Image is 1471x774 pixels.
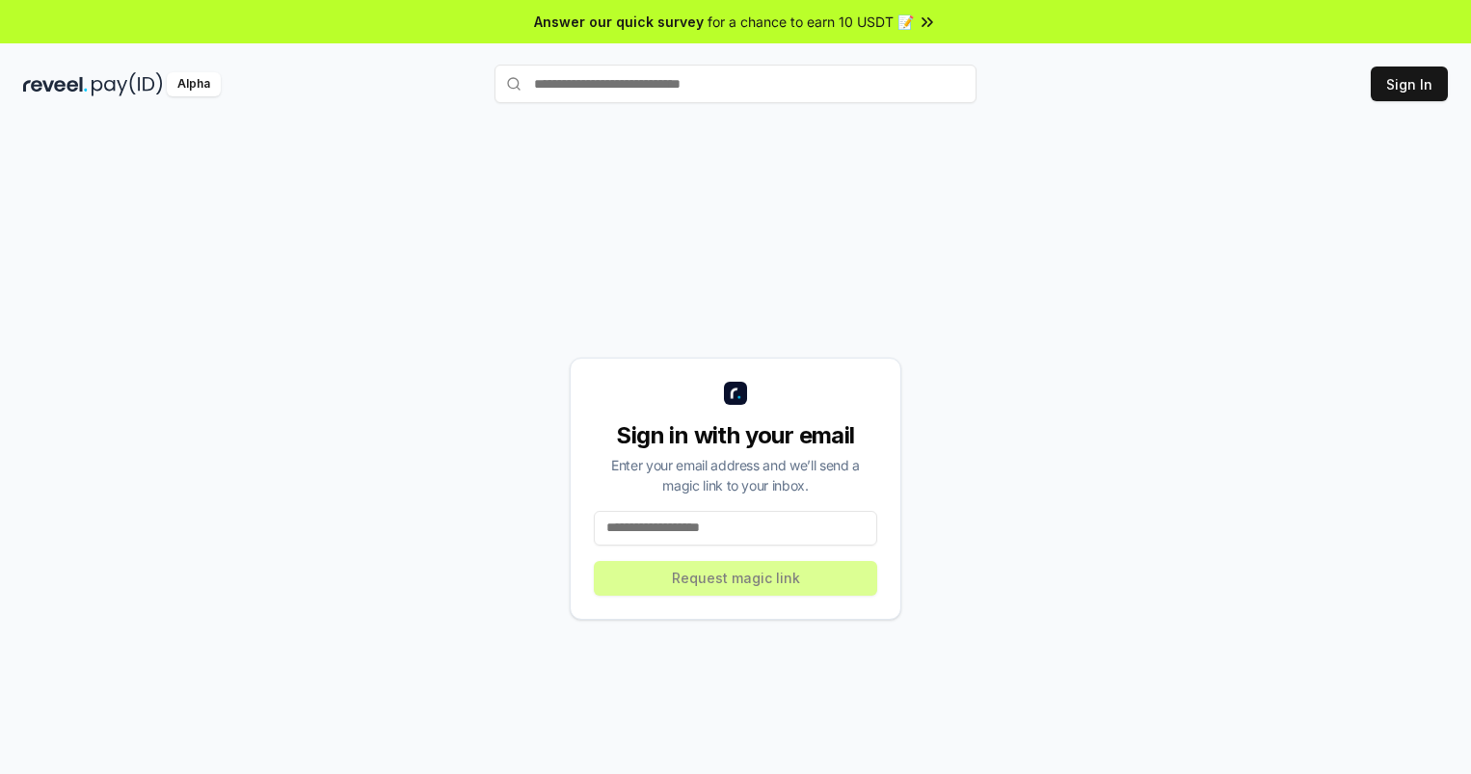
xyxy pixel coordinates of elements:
span: Answer our quick survey [534,12,704,32]
div: Sign in with your email [594,420,877,451]
div: Alpha [167,72,221,96]
button: Sign In [1371,67,1448,101]
img: logo_small [724,382,747,405]
span: for a chance to earn 10 USDT 📝 [708,12,914,32]
div: Enter your email address and we’ll send a magic link to your inbox. [594,455,877,495]
img: pay_id [92,72,163,96]
img: reveel_dark [23,72,88,96]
